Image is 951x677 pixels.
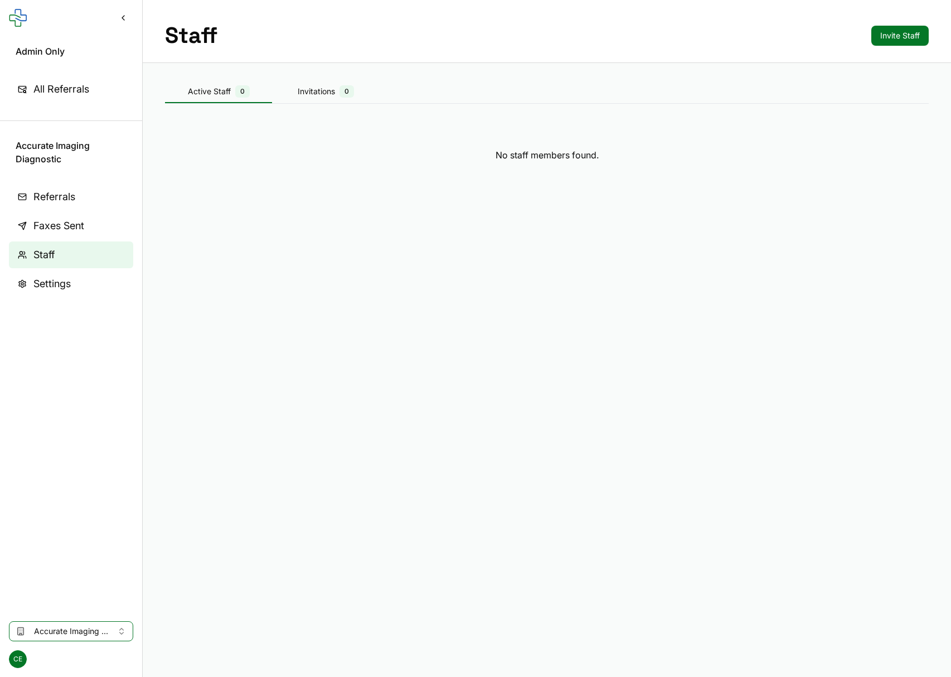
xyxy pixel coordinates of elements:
[165,22,217,49] h1: Staff
[165,85,272,98] div: Active Staff
[9,621,133,641] button: Select clinic
[272,85,379,98] div: Invitations
[9,76,133,103] a: All Referrals
[16,139,127,166] span: Accurate Imaging Diagnostic
[9,212,133,239] a: Faxes Sent
[235,85,250,98] span: 0
[33,81,89,97] span: All Referrals
[33,276,71,292] span: Settings
[9,650,27,668] span: CE
[9,241,133,268] a: Staff
[16,45,127,58] span: Admin Only
[9,270,133,297] a: Settings
[113,8,133,28] button: Collapse sidebar
[33,189,75,205] span: Referrals
[339,85,354,98] span: 0
[33,218,84,234] span: Faxes Sent
[9,183,133,210] a: Referrals
[165,148,929,162] div: No staff members found.
[871,26,929,46] button: Invite Staff
[33,247,55,263] span: Staff
[34,626,108,637] span: Accurate Imaging Diagnostic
